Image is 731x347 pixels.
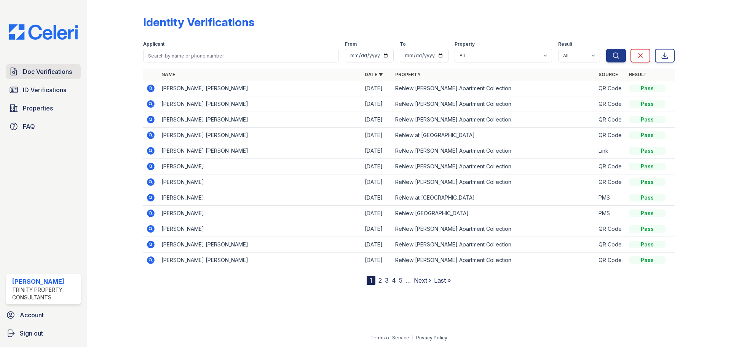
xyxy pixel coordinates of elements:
[392,112,595,128] td: ReNew [PERSON_NAME] Apartment Collection
[400,41,406,47] label: To
[23,67,72,76] span: Doc Verifications
[392,206,595,221] td: ReNew [GEOGRAPHIC_DATA]
[378,277,382,284] a: 2
[161,72,175,77] a: Name
[392,237,595,253] td: ReNew [PERSON_NAME] Apartment Collection
[595,159,626,174] td: QR Code
[158,206,362,221] td: [PERSON_NAME]
[158,237,362,253] td: [PERSON_NAME] [PERSON_NAME]
[367,276,375,285] div: 1
[629,147,666,155] div: Pass
[392,159,595,174] td: ReNew [PERSON_NAME] Apartment Collection
[392,81,595,96] td: ReNew [PERSON_NAME] Apartment Collection
[158,174,362,190] td: [PERSON_NAME]
[362,128,392,143] td: [DATE]
[143,41,164,47] label: Applicant
[595,206,626,221] td: PMS
[392,190,595,206] td: ReNew at [GEOGRAPHIC_DATA]
[395,72,421,77] a: Property
[558,41,572,47] label: Result
[455,41,475,47] label: Property
[158,159,362,174] td: [PERSON_NAME]
[629,100,666,108] div: Pass
[158,221,362,237] td: [PERSON_NAME]
[392,143,595,159] td: ReNew [PERSON_NAME] Apartment Collection
[629,209,666,217] div: Pass
[362,253,392,268] td: [DATE]
[595,143,626,159] td: Link
[595,253,626,268] td: QR Code
[629,116,666,123] div: Pass
[6,119,81,134] a: FAQ
[392,128,595,143] td: ReNew at [GEOGRAPHIC_DATA]
[362,112,392,128] td: [DATE]
[143,15,254,29] div: Identity Verifications
[3,307,84,323] a: Account
[629,85,666,92] div: Pass
[599,72,618,77] a: Source
[362,159,392,174] td: [DATE]
[595,221,626,237] td: QR Code
[20,329,43,338] span: Sign out
[629,163,666,170] div: Pass
[629,72,647,77] a: Result
[392,174,595,190] td: ReNew [PERSON_NAME] Apartment Collection
[392,253,595,268] td: ReNew [PERSON_NAME] Apartment Collection
[595,174,626,190] td: QR Code
[158,190,362,206] td: [PERSON_NAME]
[595,112,626,128] td: QR Code
[595,128,626,143] td: QR Code
[434,277,451,284] a: Last »
[362,143,392,159] td: [DATE]
[3,24,84,40] img: CE_Logo_Blue-a8612792a0a2168367f1c8372b55b34899dd931a85d93a1a3d3e32e68fde9ad4.png
[23,122,35,131] span: FAQ
[345,41,357,47] label: From
[158,81,362,96] td: [PERSON_NAME] [PERSON_NAME]
[158,128,362,143] td: [PERSON_NAME] [PERSON_NAME]
[414,277,431,284] a: Next ›
[629,225,666,233] div: Pass
[6,101,81,116] a: Properties
[416,335,447,341] a: Privacy Policy
[365,72,383,77] a: Date ▼
[20,310,44,320] span: Account
[392,221,595,237] td: ReNew [PERSON_NAME] Apartment Collection
[362,237,392,253] td: [DATE]
[12,277,78,286] div: [PERSON_NAME]
[629,178,666,186] div: Pass
[362,174,392,190] td: [DATE]
[143,49,339,62] input: Search by name or phone number
[362,221,392,237] td: [DATE]
[405,276,411,285] span: …
[12,286,78,301] div: Trinity Property Consultants
[158,112,362,128] td: [PERSON_NAME] [PERSON_NAME]
[412,335,413,341] div: |
[392,96,595,112] td: ReNew [PERSON_NAME] Apartment Collection
[362,190,392,206] td: [DATE]
[595,237,626,253] td: QR Code
[629,241,666,248] div: Pass
[399,277,402,284] a: 5
[629,256,666,264] div: Pass
[6,64,81,79] a: Doc Verifications
[23,104,53,113] span: Properties
[158,253,362,268] td: [PERSON_NAME] [PERSON_NAME]
[23,85,66,94] span: ID Verifications
[158,143,362,159] td: [PERSON_NAME] [PERSON_NAME]
[629,194,666,201] div: Pass
[158,96,362,112] td: [PERSON_NAME] [PERSON_NAME]
[362,206,392,221] td: [DATE]
[629,131,666,139] div: Pass
[392,277,396,284] a: 4
[3,326,84,341] a: Sign out
[595,190,626,206] td: PMS
[362,96,392,112] td: [DATE]
[362,81,392,96] td: [DATE]
[595,81,626,96] td: QR Code
[370,335,409,341] a: Terms of Service
[385,277,389,284] a: 3
[6,82,81,98] a: ID Verifications
[595,96,626,112] td: QR Code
